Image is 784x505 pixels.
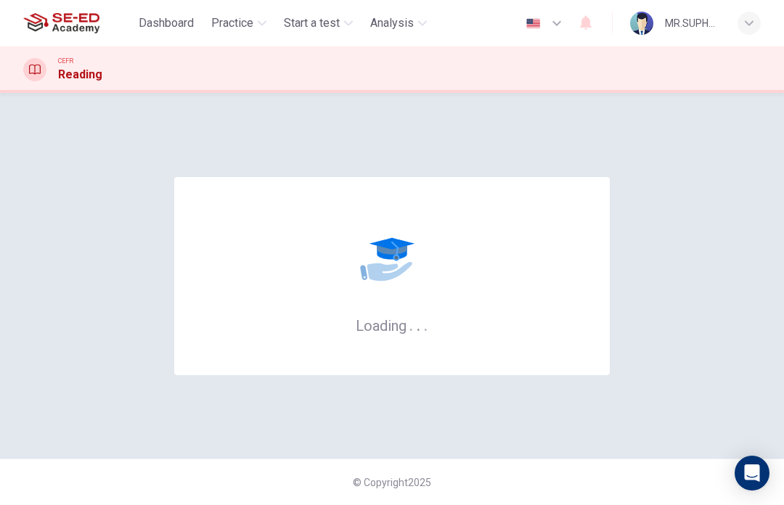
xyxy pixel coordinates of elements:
h6: . [423,312,428,336]
button: Dashboard [133,10,200,36]
button: Analysis [364,10,433,36]
img: en [524,18,542,29]
button: Practice [205,10,272,36]
span: Practice [211,15,253,32]
h6: Loading [356,316,428,334]
img: Profile picture [630,12,653,35]
h6: . [416,312,421,336]
span: Analysis [370,15,414,32]
span: Dashboard [139,15,194,32]
div: Open Intercom Messenger [735,456,769,490]
span: © Copyright 2025 [353,477,431,488]
button: Start a test [278,10,359,36]
h1: Reading [58,66,102,83]
span: Start a test [284,15,340,32]
span: CEFR [58,56,73,66]
div: MR.SUPHAKRIT CHITPAISAN [665,15,720,32]
a: SE-ED Academy logo [23,9,133,38]
h6: . [409,312,414,336]
img: SE-ED Academy logo [23,9,99,38]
